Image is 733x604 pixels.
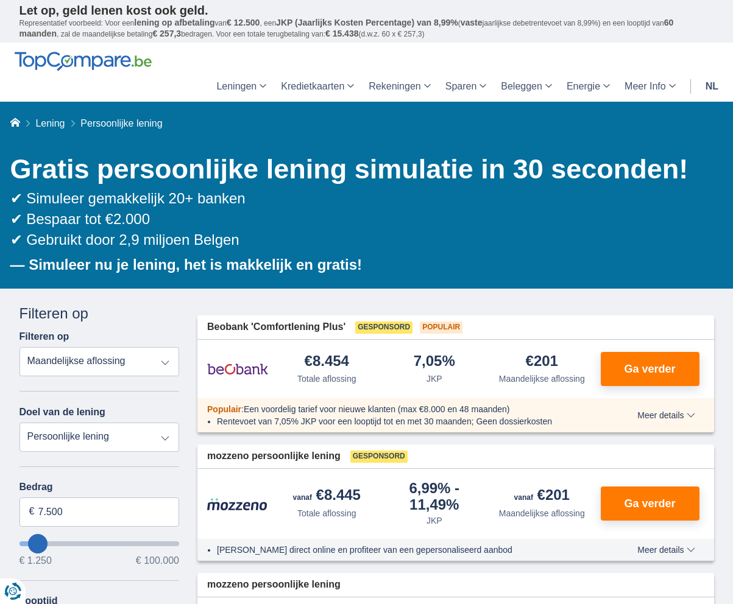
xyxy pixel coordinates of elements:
[624,498,675,509] span: Ga verder
[207,404,241,414] span: Populair
[637,411,695,420] span: Meer details
[499,507,585,519] div: Maandelijkse aflossing
[152,29,181,38] span: € 257,3
[514,488,570,505] div: €201
[617,71,683,102] a: Meer Info
[698,71,726,102] a: nl
[438,71,494,102] a: Sparen
[427,514,442,527] div: JKP
[494,71,559,102] a: Beleggen
[207,497,268,511] img: product.pl.alt Mozzeno
[386,481,484,512] div: 6,99%
[80,118,162,128] span: Persoonlijke lening
[10,256,363,273] b: — Simuleer nu je lening, het is makkelijk en gratis!
[35,118,65,128] a: Lening
[601,486,699,521] button: Ga verder
[420,321,462,334] span: Populair
[297,507,356,519] div: Totale aflossing
[305,354,349,370] div: €8.454
[209,71,274,102] a: Leningen
[276,18,458,27] span: JKP (Jaarlijks Kosten Percentage) van 8,99%
[19,482,180,493] label: Bedrag
[499,373,585,385] div: Maandelijkse aflossing
[526,354,558,370] div: €201
[134,18,214,27] span: lening op afbetaling
[628,410,704,420] button: Meer details
[197,403,603,415] div: :
[10,118,20,128] a: Home
[19,303,180,324] div: Filteren op
[207,578,341,592] span: mozzeno persoonlijke lening
[227,18,260,27] span: € 12.500
[624,363,675,374] span: Ga verder
[10,150,714,188] h1: Gratis persoonlijke lening simulatie in 30 seconden!
[293,488,361,505] div: €8.445
[628,545,704,555] button: Meer details
[19,556,52,566] span: € 1.250
[244,404,510,414] span: Een voordelig tarief voor nieuwe klanten (max €8.000 en 48 maanden)
[414,354,455,370] div: 7,05%
[136,556,179,566] span: € 100.000
[355,321,413,334] span: Gesponsord
[297,373,356,385] div: Totale aflossing
[19,18,674,38] span: 60 maanden
[10,188,714,251] div: ✔ Simuleer gemakkelijk 20+ banken ✔ Bespaar tot €2.000 ✔ Gebruikt door 2,9 miljoen Belgen
[207,449,341,463] span: mozzeno persoonlijke lening
[427,373,442,385] div: JKP
[559,71,617,102] a: Energie
[350,451,408,463] span: Gesponsord
[207,354,268,384] img: product.pl.alt Beobank
[19,541,180,546] input: wantToBorrow
[217,415,593,427] li: Rentevoet van 7,05% JKP voor een looptijd tot en met 30 maanden; Geen dossierkosten
[325,29,359,38] span: € 15.438
[19,407,105,418] label: Doel van de lening
[601,352,699,386] button: Ga verder
[29,505,35,519] span: €
[637,546,695,554] span: Meer details
[217,544,593,556] li: [PERSON_NAME] direct online en profiteer van een gepersonaliseerd aanbod
[274,71,361,102] a: Kredietkaarten
[19,3,714,18] p: Let op, geld lenen kost ook geld.
[361,71,437,102] a: Rekeningen
[207,320,345,334] span: Beobank 'Comfortlening Plus'
[15,52,152,71] img: TopCompare
[461,18,483,27] span: vaste
[19,18,714,40] p: Representatief voorbeeld: Voor een van , een ( jaarlijkse debetrentevoet van 8,99%) en een loopti...
[19,331,69,342] label: Filteren op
